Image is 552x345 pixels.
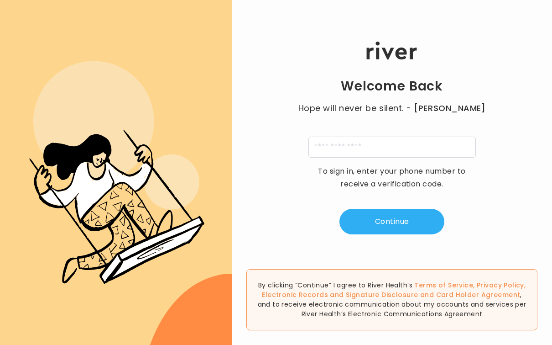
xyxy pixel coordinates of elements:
a: Card Holder Agreement [436,290,521,299]
a: Electronic Records and Signature Disclosure [262,290,418,299]
button: Continue [339,209,444,234]
h1: Welcome Back [341,78,443,95]
span: - [PERSON_NAME] [406,102,485,115]
a: Terms of Service [414,281,473,290]
p: Hope will never be silent. [289,102,495,115]
p: To sign in, enter your phone number to receive a verification code. [312,165,472,191]
a: Privacy Policy [477,281,524,290]
span: , and to receive electronic communication about my accounts and services per River Health’s Elect... [258,290,526,318]
div: By clicking “Continue” I agree to River Health’s [246,269,537,330]
span: , , and [262,281,526,299]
